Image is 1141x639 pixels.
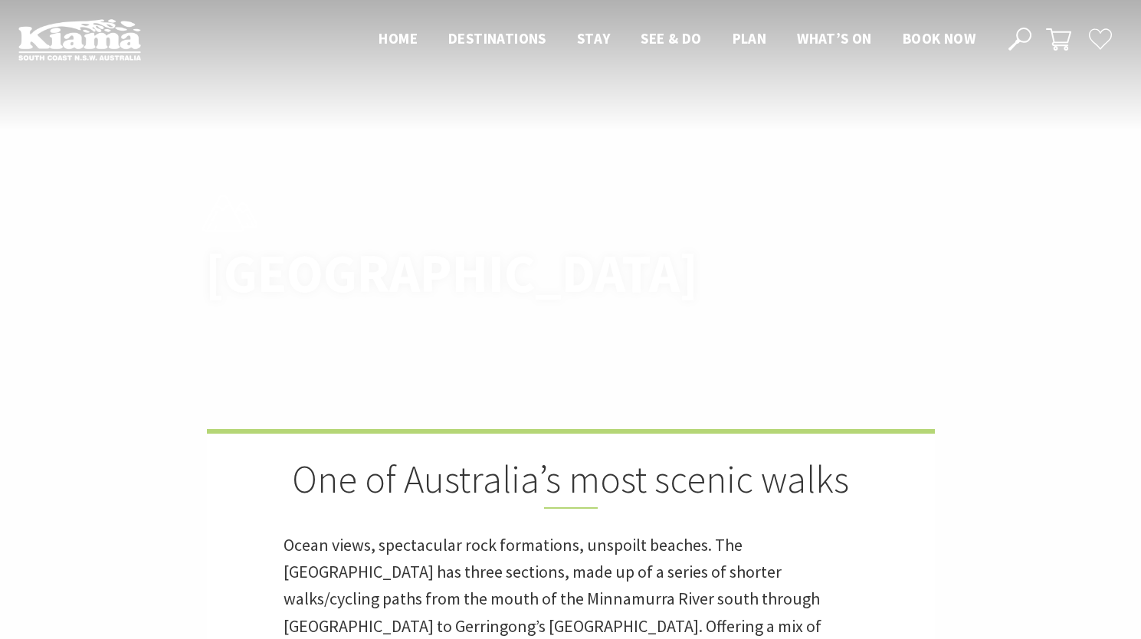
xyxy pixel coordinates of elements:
[284,457,858,509] h2: One of Australia’s most scenic walks
[641,29,701,48] span: See & Do
[797,29,872,48] span: What’s On
[903,29,975,48] span: Book now
[448,29,546,48] span: Destinations
[205,244,638,303] h1: [GEOGRAPHIC_DATA]
[363,27,991,52] nav: Main Menu
[733,29,767,48] span: Plan
[577,29,611,48] span: Stay
[18,18,141,61] img: Kiama Logo
[379,29,418,48] span: Home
